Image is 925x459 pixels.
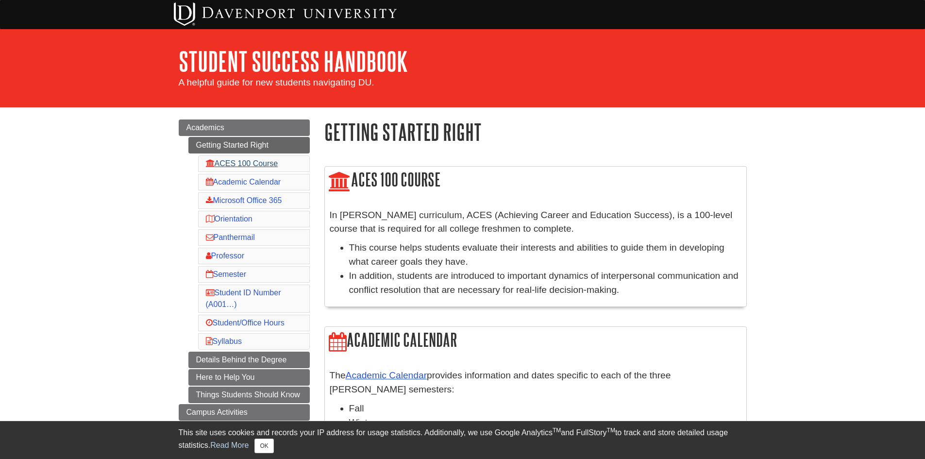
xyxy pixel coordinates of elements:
[188,387,310,403] a: Things Students Should Know
[206,178,281,186] a: Academic Calendar
[349,416,741,430] li: Winter
[206,270,246,278] a: Semester
[325,167,746,194] h2: ACES 100 Course
[607,427,615,434] sup: TM
[179,427,747,453] div: This site uses cookies and records your IP address for usage statistics. Additionally, we use Goo...
[206,319,285,327] a: Student/Office Hours
[188,369,310,386] a: Here to Help You
[179,404,310,421] a: Campus Activities
[254,439,273,453] button: Close
[186,123,224,132] span: Academics
[174,2,397,26] img: Davenport University
[210,441,249,449] a: Read More
[206,252,244,260] a: Professor
[325,327,746,355] h2: Academic Calendar
[349,402,741,416] li: Fall
[346,370,427,380] a: Academic Calendar
[206,196,282,204] a: Microsoft Office 365
[206,289,281,308] a: Student ID Number (A001…)
[186,408,248,416] span: Campus Activities
[349,241,741,269] li: This course helps students evaluate their interests and abilities to guide them in developing wha...
[206,215,252,223] a: Orientation
[330,369,741,397] p: The provides information and dates specific to each of the three [PERSON_NAME] semesters:
[188,137,310,153] a: Getting Started Right
[179,46,408,76] a: Student Success Handbook
[324,119,747,144] h1: Getting Started Right
[179,77,374,87] span: A helpful guide for new students navigating DU.
[330,208,741,237] p: In [PERSON_NAME] curriculum, ACES (Achieving Career and Education Success), is a 100-level course...
[206,159,278,168] a: ACES 100 Course
[553,427,561,434] sup: TM
[206,337,242,345] a: Syllabus
[206,233,255,241] a: Panthermail
[179,119,310,136] a: Academics
[188,352,310,368] a: Details Behind the Degree
[349,269,741,297] li: In addition, students are introduced to important dynamics of interpersonal communication and con...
